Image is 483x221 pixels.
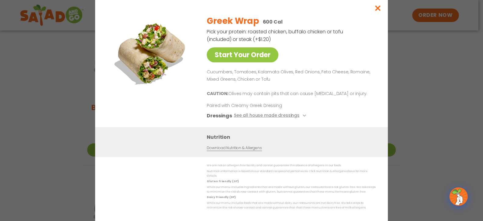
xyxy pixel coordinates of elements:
img: wpChatIcon [450,188,467,205]
h2: Greek Wrap [207,15,259,28]
strong: Dairy Friendly (DF) [207,195,235,199]
p: Nutrition information is based on our standard recipes and portion sizes. Click Nutrition & Aller... [207,169,376,179]
p: Paired with Creamy Greek Dressing [207,102,320,109]
p: While our menu includes foods that are made without dairy, our restaurants are not dairy free. We... [207,201,376,210]
h3: Nutrition [207,133,379,141]
a: Download Nutrition & Allergens [207,145,262,151]
p: We are not an allergen free facility and cannot guarantee the absence of allergens in our foods. [207,163,376,168]
b: CAUTION: [207,90,228,97]
p: 600 Cal [263,18,283,26]
p: Cucumbers, Tomatoes, Kalamata Olives, Red Onions, Feta Cheese, Romaine, Mixed Greens, Chicken or ... [207,68,373,83]
a: Start Your Order [207,47,278,62]
strong: Gluten Friendly (GF) [207,179,238,183]
p: While our menu includes ingredients that are made without gluten, our restaurants are not gluten ... [207,185,376,194]
p: Pick your protein: roasted chicken, buffalo chicken or tofu (included) or steak (+$1.20) [207,28,344,43]
h3: Dressings [207,112,232,120]
button: See all house made dressings [234,112,308,120]
img: Featured product photo for Greek Wrap [109,10,194,96]
p: Olives may contain pits that can cause [MEDICAL_DATA] or injury. [207,90,373,98]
